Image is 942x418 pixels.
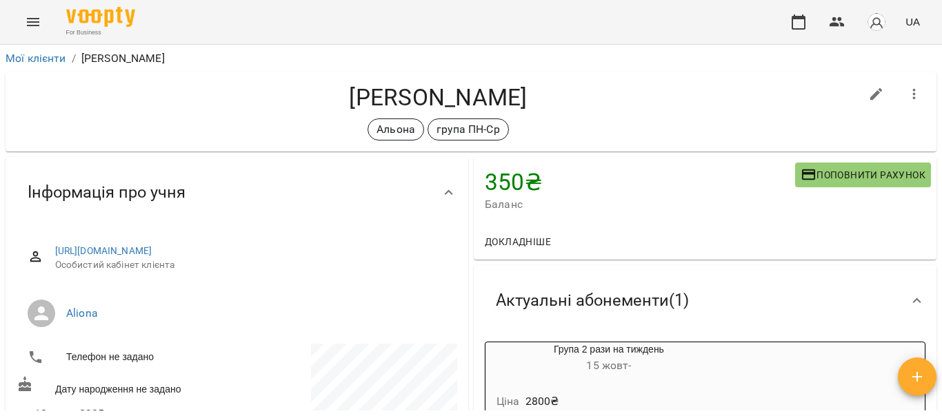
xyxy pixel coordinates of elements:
[81,50,165,67] p: [PERSON_NAME]
[55,245,152,256] a: [URL][DOMAIN_NAME]
[6,52,66,65] a: Мої клієнти
[72,50,76,67] li: /
[368,118,424,140] div: Альона
[66,306,98,320] a: Aliona
[525,393,559,410] p: 2800 ₴
[66,7,135,27] img: Voopty Logo
[485,233,551,250] span: Докладніше
[17,83,860,112] h4: [PERSON_NAME]
[497,392,520,411] h6: Ціна
[485,196,795,213] span: Баланс
[485,342,732,375] div: Група 2 рази на тиждень
[66,28,135,37] span: For Business
[474,265,936,336] div: Актуальні абонементи(1)
[479,229,557,254] button: Докладніше
[795,163,931,187] button: Поповнити рахунок
[801,167,925,183] span: Поповнити рахунок
[428,118,509,140] div: група ПН-Ср
[6,50,936,67] nav: breadcrumb
[55,258,446,272] span: Особистий кабінет клієнта
[900,9,925,34] button: UA
[14,373,237,399] div: Дату народження не задано
[437,121,500,138] p: група ПН-Ср
[377,121,415,138] p: Альона
[17,6,50,39] button: Menu
[28,182,186,203] span: Інформація про учня
[496,290,689,311] span: Актуальні абонементи ( 1 )
[485,168,795,196] h4: 350 ₴
[17,344,234,371] li: Телефон не задано
[586,359,631,372] span: 15 жовт -
[905,14,920,29] span: UA
[6,157,468,228] div: Інформація про учня
[867,12,886,32] img: avatar_s.png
